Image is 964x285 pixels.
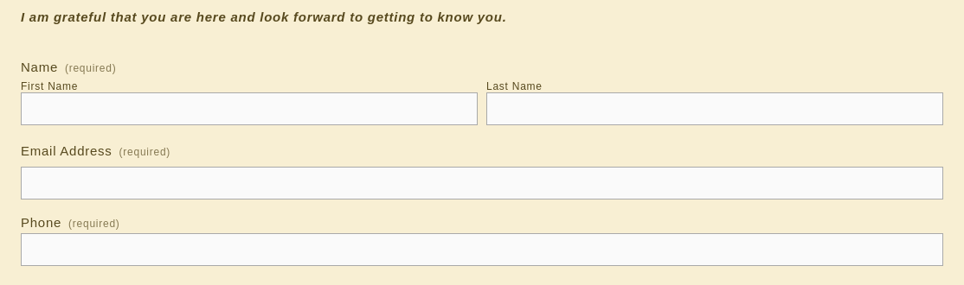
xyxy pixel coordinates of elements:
[21,80,78,92] div: First Name
[21,143,112,158] span: Email Address
[21,60,58,74] span: Name
[486,80,543,92] div: Last Name
[119,141,171,163] span: (required)
[65,63,117,73] span: (required)
[68,218,120,229] span: (required)
[21,9,507,24] em: I am grateful that you are here and look forward to getting to know you.
[21,215,61,230] span: Phone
